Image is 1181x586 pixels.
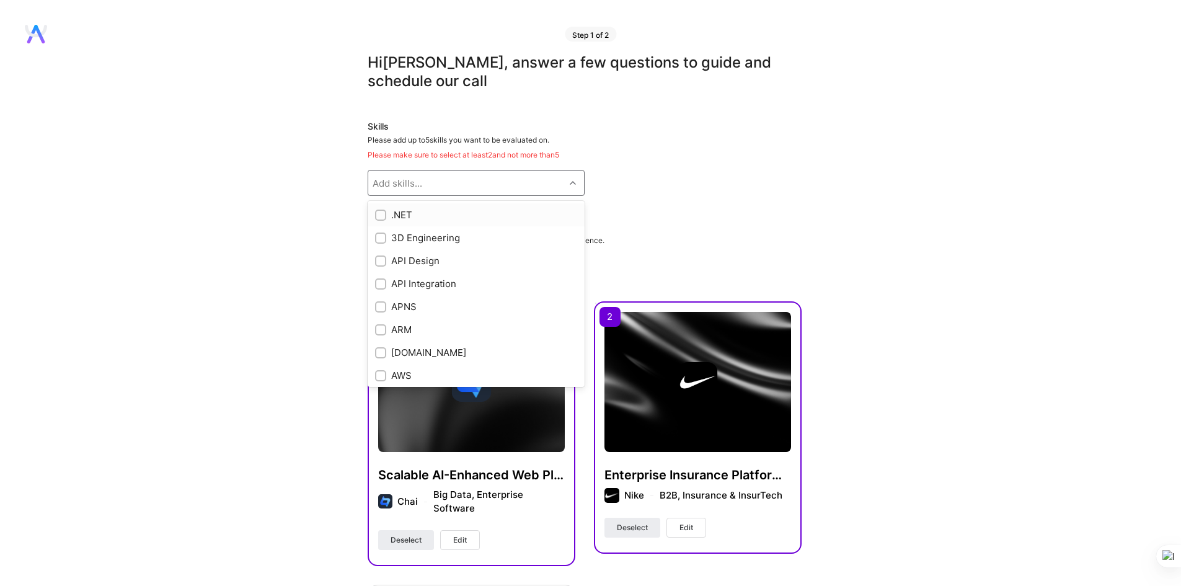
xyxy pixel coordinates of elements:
[378,494,393,509] img: Company logo
[397,488,564,515] div: Chai Big Data, Enterprise Software
[375,277,577,290] div: API Integration
[373,177,422,190] div: Add skills...
[375,254,577,267] div: API Design
[604,488,619,503] img: Company logo
[604,467,791,483] h4: Enterprise Insurance Platform Overhaul with Real-Time APIs & AI Support Automation
[565,27,616,42] div: Step 1 of 2
[375,208,577,221] div: .NET
[624,489,782,502] div: Nike B2B, Insurance & InsurTech
[604,312,791,452] img: cover
[368,150,802,160] div: Please make sure to select at least 2 and not more than 5
[678,362,717,402] img: Company logo
[378,530,434,550] button: Deselect
[368,120,802,133] div: Skills
[391,535,422,546] span: Deselect
[375,323,577,336] div: ARM
[368,53,802,91] div: Hi [PERSON_NAME] , answer a few questions to guide and schedule our call
[378,467,565,483] h4: Scalable AI-Enhanced Web Platform with High-Performance APIs & Cloud-Native Infrastructure
[368,135,802,160] div: Please add up to 5 skills you want to be evaluated on.
[604,518,660,538] button: Deselect
[375,300,577,313] div: APNS
[375,346,577,359] div: [DOMAIN_NAME]
[375,231,577,244] div: 3D Engineering
[570,180,576,186] i: icon Chevron
[375,369,577,382] div: AWS
[666,518,706,538] button: Edit
[617,522,648,533] span: Deselect
[679,522,693,533] span: Edit
[440,530,480,550] button: Edit
[453,535,467,546] span: Edit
